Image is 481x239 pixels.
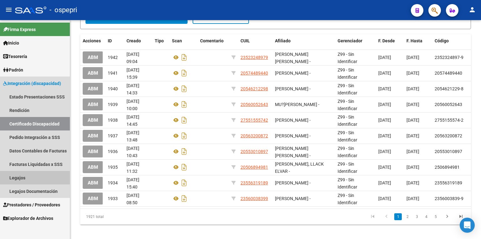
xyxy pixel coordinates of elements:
span: 23560038399 [240,196,268,201]
button: ABM [83,83,103,94]
span: 2755155574-2 [435,118,463,123]
span: Acciones [83,38,101,43]
li: page 4 [422,211,431,222]
span: 1941 [108,71,118,76]
span: 23523248979 [240,55,268,60]
span: Código [435,38,449,43]
span: ABM [88,118,98,123]
span: Creado [127,38,141,43]
span: [DATE] 14:45 [127,114,139,127]
span: [DATE] 10:43 [127,146,139,158]
a: 1 [394,213,402,220]
i: Descargar documento [180,84,188,94]
mat-icon: menu [5,6,13,13]
span: 20560052643 [435,102,462,107]
span: Padrón [3,66,23,73]
span: F. Hasta [406,38,422,43]
a: 3 [413,213,421,220]
span: [DATE] 10:00 [127,99,139,111]
i: Descargar documento [180,68,188,78]
span: [DATE] 14:33 [127,83,139,95]
span: 1942 [108,55,118,60]
span: [PERSON_NAME] [PERSON_NAME] - [275,146,311,158]
span: Tesorería [3,53,27,60]
li: page 1 [393,211,403,222]
button: ABM [83,177,103,189]
span: ABM [88,133,98,139]
span: [PERSON_NAME] - [275,71,311,76]
span: [DATE] [378,149,391,154]
span: 2356003839-9 [435,196,463,201]
span: ABM [88,149,98,155]
span: [PERSON_NAME] - [275,180,311,185]
span: [DATE] 13:48 [127,130,139,142]
span: 20546212298 [240,86,268,91]
span: [DATE] [406,102,419,107]
span: 20506894981 [240,165,268,170]
div: Open Intercom Messenger [460,218,475,233]
span: ABM [88,180,98,186]
span: Z99 - Sin Identificar [338,193,357,205]
span: 27551555742 [240,118,268,123]
span: [DATE] [378,102,391,107]
span: Tipo [155,38,164,43]
span: Z99 - Sin Identificar [338,99,357,111]
span: ABM [88,102,98,108]
span: [DATE] 15:40 [127,177,139,189]
a: go to first page [367,213,379,220]
span: [PERSON_NAME] - [275,133,311,138]
span: 2506894981 [435,165,460,170]
div: 1921 total [80,209,157,225]
span: 1939 [108,102,118,107]
button: ABM [83,98,103,110]
span: [DATE] [406,149,419,154]
span: [DATE] [406,196,419,201]
i: Descargar documento [180,52,188,62]
a: go to next page [441,213,453,220]
span: [DATE] [378,118,391,123]
span: [DATE] [378,55,391,60]
mat-icon: person [468,6,476,13]
button: ABM [83,130,103,141]
a: 2 [404,213,411,220]
span: ID [108,38,112,43]
i: Descargar documento [180,99,188,109]
datatable-header-cell: CUIL [238,34,272,48]
span: 1940 [108,86,118,91]
span: 20574489440 [435,71,462,76]
span: Comentario [200,38,224,43]
span: Z99 - Sin Identificar [338,177,357,189]
span: [DATE] 11:32 [127,162,139,174]
datatable-header-cell: Comentario [198,34,229,48]
span: F. Desde [378,38,395,43]
span: [PERSON_NAME] - [275,86,311,91]
span: [DATE] [378,71,391,76]
span: [DATE] 08:50 [127,193,139,205]
span: 2352324897-9 [435,55,463,60]
span: [DATE] [406,71,419,76]
span: [DATE] [406,118,419,123]
a: go to last page [455,213,467,220]
button: ABM [83,51,103,63]
span: ABM [88,86,98,92]
span: 1933 [108,196,118,201]
span: 23556319189 [435,180,462,185]
span: Z99 - Sin Identificar [338,83,357,95]
span: 20560052643 [240,102,268,107]
span: 2054621229-8 [435,86,463,91]
li: page 3 [412,211,422,222]
span: Borrar Filtros [198,15,243,20]
span: 20563200872 [240,133,268,138]
span: Afiliado [275,38,291,43]
button: ABM [83,67,103,79]
span: Buscar Certificado Discapacidad [91,15,182,20]
span: [PERSON_NAME] - [275,196,311,201]
span: ABM [88,165,98,170]
span: Scan [172,38,182,43]
datatable-header-cell: Creado [124,34,152,48]
span: ABM [88,196,98,202]
span: [DATE] [406,133,419,138]
span: 20553010897 [240,149,268,154]
span: Gerenciador [338,38,362,43]
span: Explorador de Archivos [3,215,53,222]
